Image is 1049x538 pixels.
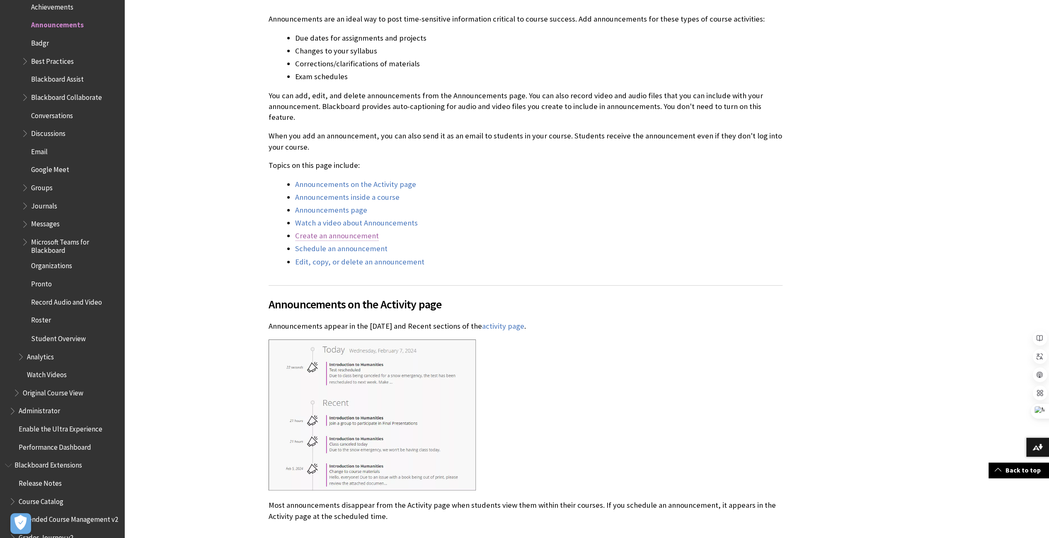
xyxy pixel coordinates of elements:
[482,321,524,331] a: activity page
[19,476,62,487] span: Release Notes
[31,259,72,270] span: Organizations
[269,296,783,313] span: Announcements on the Activity page
[19,440,91,451] span: Performance Dashboard
[19,404,60,415] span: Administrator
[10,513,31,534] button: Open Preferences
[31,72,84,83] span: Blackboard Assist
[31,313,51,324] span: Roster
[31,199,57,210] span: Journals
[269,500,783,521] p: Most announcements disappear from the Activity page when students view them within their courses....
[31,181,53,192] span: Groups
[295,58,783,70] li: Corrections/clarifications of materials
[31,235,119,254] span: Microsoft Teams for Blackboard
[19,512,118,523] span: Extended Course Management v2
[31,18,84,29] span: Announcements
[23,385,83,397] span: Original Course View
[269,131,783,152] p: When you add an announcement, you can also send it as an email to students in your course. Studen...
[295,32,783,44] li: Due dates for assignments and projects
[31,54,74,65] span: Best Practices
[19,494,63,505] span: Course Catalog
[269,14,783,24] p: Announcements are an ideal way to post time-sensitive information critical to course success. Add...
[31,36,49,47] span: Badgr
[295,218,418,228] a: Watch a video about Announcements
[295,244,388,254] a: Schedule an announcement
[295,45,783,57] li: Changes to your syllabus
[19,422,102,433] span: Enable the Ultra Experience
[295,257,424,267] a: Edit, copy, or delete an announcement
[31,145,48,156] span: Email
[269,160,783,171] p: Topics on this page include:
[31,90,102,102] span: Blackboard Collaborate
[27,367,67,378] span: Watch Videos
[295,192,400,202] a: Announcements inside a course
[31,295,102,306] span: Record Audio and Video
[31,277,52,288] span: Pronto
[15,458,82,469] span: Blackboard Extensions
[31,126,65,138] span: Discussions
[31,217,60,228] span: Messages
[27,349,54,361] span: Analytics
[31,163,69,174] span: Google Meet
[269,90,783,123] p: You can add, edit, and delete announcements from the Announcements page. You can also record vide...
[295,205,367,215] a: Announcements page
[295,179,416,189] a: Announcements on the Activity page
[295,231,379,241] a: Create an announcement
[269,339,476,490] img: Announcements on the Activity Stream, showing under Today and Recent
[269,321,783,332] p: Announcements appear in the [DATE] and Recent sections of the .
[988,463,1049,478] a: Back to top
[31,109,73,120] span: Conversations
[31,331,86,342] span: Student Overview
[295,71,783,82] li: Exam schedules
